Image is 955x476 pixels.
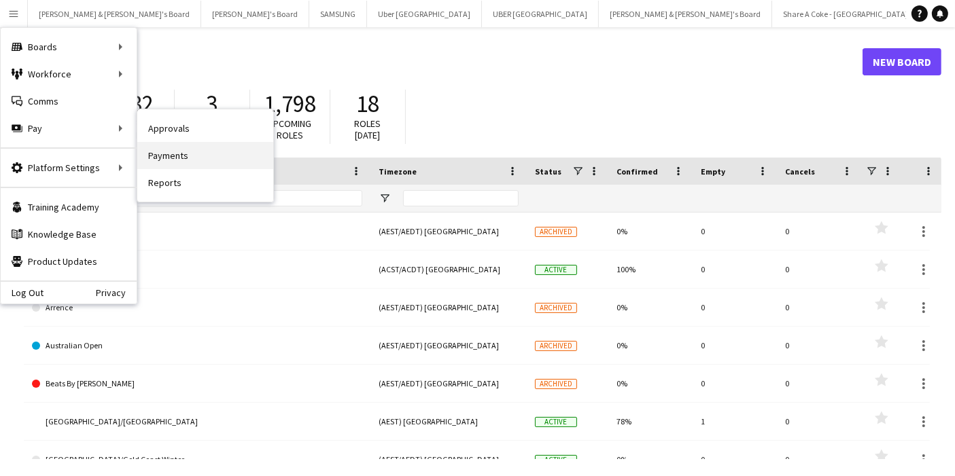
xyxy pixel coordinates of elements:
div: 0 [777,403,861,440]
div: (AEST) [GEOGRAPHIC_DATA] [370,403,527,440]
a: [GEOGRAPHIC_DATA] [32,251,362,289]
span: Roles [DATE] [355,117,381,141]
a: Product Updates [1,248,137,275]
button: Uber [GEOGRAPHIC_DATA] [367,1,482,27]
input: Timezone Filter Input [403,190,519,206]
span: Archived [535,341,577,351]
div: (ACST/ACDT) [GEOGRAPHIC_DATA] [370,251,527,288]
a: Training Academy [1,194,137,221]
a: Knowledge Base [1,221,137,248]
div: 0 [693,327,777,364]
button: [PERSON_NAME]'s Board [201,1,309,27]
div: (AEST/AEDT) [GEOGRAPHIC_DATA] [370,213,527,250]
div: 0 [777,327,861,364]
span: Active [535,417,577,427]
div: 0% [608,289,693,326]
div: (AEST/AEDT) [GEOGRAPHIC_DATA] [370,289,527,326]
a: Reports [137,169,273,196]
div: 0 [693,289,777,326]
div: Boards [1,33,137,60]
a: Approvals [137,115,273,142]
a: Payments [137,142,273,169]
div: (AEST/AEDT) [GEOGRAPHIC_DATA] [370,327,527,364]
a: Arrence [32,289,362,327]
button: [PERSON_NAME] & [PERSON_NAME]'s Board [28,1,201,27]
button: SAMSUNG [309,1,367,27]
a: New Board [863,48,941,75]
div: Pay [1,115,137,142]
span: Cancels [785,166,815,177]
button: Open Filter Menu [379,192,391,204]
span: 18 [356,89,379,119]
a: Ad Hoc Jobs [32,213,362,251]
button: UBER [GEOGRAPHIC_DATA] [482,1,599,27]
button: [PERSON_NAME] & [PERSON_NAME]'s Board [599,1,772,27]
a: Log Out [1,287,44,298]
span: Archived [535,227,577,237]
div: 78% [608,403,693,440]
div: 0 [777,365,861,402]
a: Privacy [96,287,137,298]
div: 0% [608,365,693,402]
div: 0 [693,365,777,402]
div: 0 [693,251,777,288]
div: 0 [777,213,861,250]
a: Comms [1,88,137,115]
div: 0 [777,251,861,288]
span: Upcoming roles [268,117,312,141]
span: Archived [535,379,577,389]
div: Platform Settings [1,154,137,181]
a: Australian Open [32,327,362,365]
a: Beats By [PERSON_NAME] [32,365,362,403]
div: 0 [777,289,861,326]
div: 0 [693,213,777,250]
span: Active [535,265,577,275]
button: Share A Coke - [GEOGRAPHIC_DATA] [772,1,920,27]
span: Archived [535,303,577,313]
div: 100% [608,251,693,288]
div: 1 [693,403,777,440]
div: (AEST/AEDT) [GEOGRAPHIC_DATA] [370,365,527,402]
div: 0% [608,213,693,250]
h1: Boards [24,52,863,72]
div: Workforce [1,60,137,88]
span: 3 [207,89,218,119]
span: Status [535,166,561,177]
span: Empty [701,166,725,177]
span: Timezone [379,166,417,177]
span: Active [535,455,577,465]
div: 0% [608,327,693,364]
span: 1,798 [264,89,316,119]
span: Confirmed [617,166,658,177]
a: [GEOGRAPHIC_DATA]/[GEOGRAPHIC_DATA] [32,403,362,441]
